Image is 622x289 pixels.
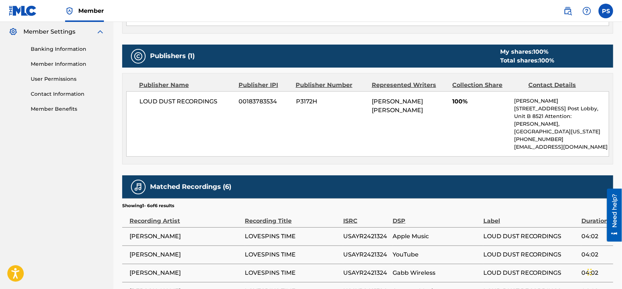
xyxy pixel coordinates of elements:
div: Duration [581,209,610,225]
span: LOVESPINS TIME [245,232,340,241]
img: Member Settings [9,27,18,36]
a: Member Benefits [31,105,105,113]
span: Member Settings [23,27,75,36]
h5: Matched Recordings (6) [150,183,231,191]
span: [PERSON_NAME] [130,269,241,277]
span: Apple Music [393,232,480,241]
div: DSP [393,209,480,225]
span: LOUD DUST RECORDINGS [483,250,578,259]
img: Matched Recordings [134,183,143,191]
div: Publisher IPI [239,81,290,90]
iframe: Resource Center [602,189,622,242]
span: [PERSON_NAME] [130,232,241,241]
p: [GEOGRAPHIC_DATA][US_STATE] [514,128,609,136]
p: [STREET_ADDRESS] Post Lobby, Unit B 8521 Attention: [PERSON_NAME], [514,105,609,128]
h5: Publishers (1) [150,52,195,60]
p: [EMAIL_ADDRESS][DOMAIN_NAME] [514,143,609,151]
span: USAYR2421324 [343,250,389,259]
span: 100 % [539,57,554,64]
span: 100 % [533,48,548,55]
img: help [582,7,591,15]
div: Help [580,4,594,18]
span: LOUD DUST RECORDINGS [483,269,578,277]
div: User Menu [599,4,613,18]
div: Publisher Name [139,81,233,90]
div: Contact Details [528,81,599,90]
div: Recording Title [245,209,340,225]
span: 04:02 [581,232,610,241]
span: 04:02 [581,250,610,259]
a: Contact Information [31,90,105,98]
a: User Permissions [31,75,105,83]
span: LOVESPINS TIME [245,250,340,259]
div: My shares: [500,47,554,56]
img: search [563,7,572,15]
span: P3172H [296,97,366,106]
img: expand [96,27,105,36]
div: Represented Writers [372,81,447,90]
span: 04:02 [581,269,610,277]
p: Showing 1 - 6 of 6 results [122,202,174,209]
span: LOUD DUST RECORDINGS [483,232,578,241]
img: MLC Logo [9,5,37,16]
iframe: Chat Widget [585,254,622,289]
div: Total shares: [500,56,554,65]
a: Member Information [31,60,105,68]
span: 00183783534 [239,97,291,106]
span: USAYR2421324 [343,269,389,277]
span: YouTube [393,250,480,259]
span: Member [78,7,104,15]
span: 100% [452,97,509,106]
p: [PHONE_NUMBER] [514,136,609,143]
span: [PERSON_NAME] [130,250,241,259]
div: Need help? [8,5,18,39]
div: Collection Share [453,81,523,90]
img: Top Rightsholder [65,7,74,15]
div: ISRC [343,209,389,225]
span: LOVESPINS TIME [245,269,340,277]
span: USAYR2421324 [343,232,389,241]
div: Recording Artist [130,209,241,225]
p: [PERSON_NAME] [514,97,609,105]
img: Publishers [134,52,143,61]
span: [PERSON_NAME] [PERSON_NAME] [372,98,423,114]
div: Drag [588,261,592,283]
span: LOUD DUST RECORDINGS [139,97,233,106]
div: Publisher Number [296,81,366,90]
a: Banking Information [31,45,105,53]
span: Gabb Wireless [393,269,480,277]
div: Label [483,209,578,225]
a: Public Search [561,4,575,18]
